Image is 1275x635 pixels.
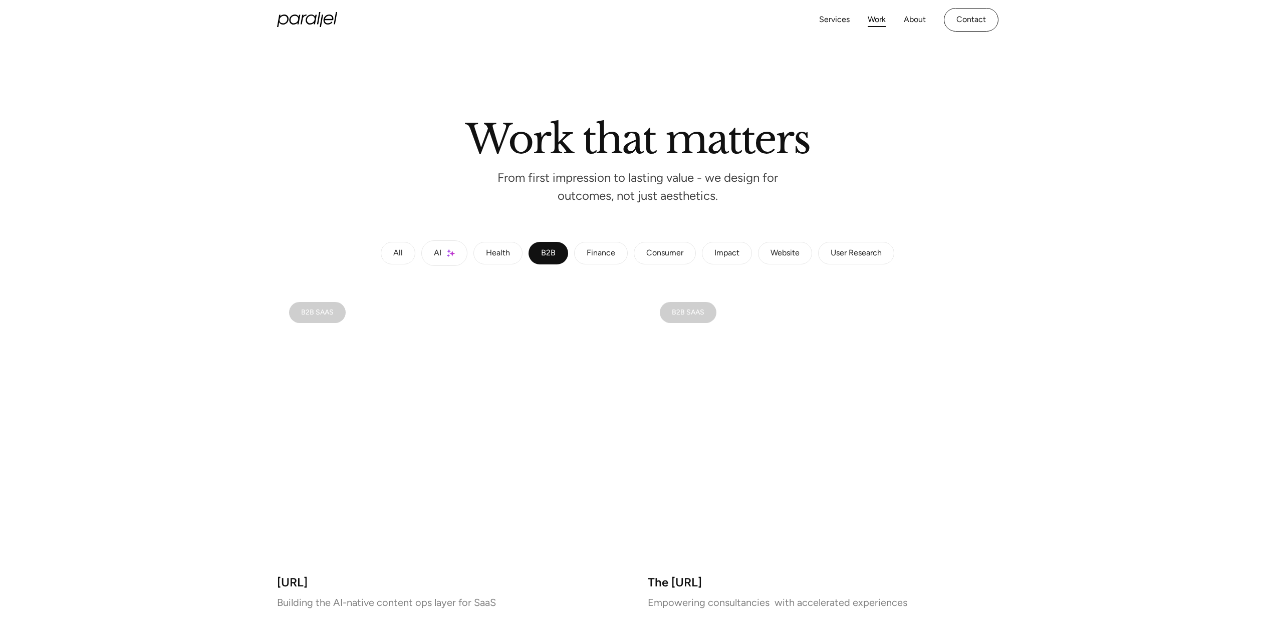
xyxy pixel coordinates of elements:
[944,8,998,32] a: Contact
[301,310,334,315] div: B2B SAAS
[648,290,998,606] a: B2B SAASThe [URL]Empowering consultancies with accelerated experiences
[868,13,886,27] a: Work
[486,250,510,256] div: Health
[771,250,800,256] div: Website
[648,599,998,606] p: Empowering consultancies with accelerated experiences
[541,250,556,256] div: B2B
[277,578,628,586] h3: [URL]
[352,120,923,154] h2: Work that matters
[819,13,850,27] a: Services
[277,599,628,606] p: Building the AI-native content ops layer for SaaS
[648,578,998,586] h3: The [URL]
[393,250,403,256] div: All
[587,250,615,256] div: Finance
[434,250,441,256] div: AI
[277,12,337,27] a: home
[831,250,882,256] div: User Research
[646,250,683,256] div: Consumer
[714,250,739,256] div: Impact
[277,290,628,606] a: B2B SAAS[URL]Building the AI-native content ops layer for SaaS
[487,174,788,200] p: From first impression to lasting value - we design for outcomes, not just aesthetics.
[904,13,926,27] a: About
[672,310,704,315] div: B2B SAAS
